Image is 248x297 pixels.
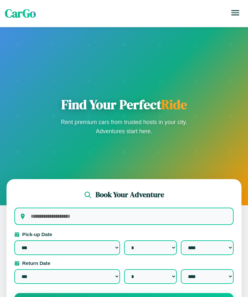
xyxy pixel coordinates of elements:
span: CarGo [5,6,36,21]
label: Return Date [14,260,234,266]
h1: Find Your Perfect [59,97,189,112]
p: Rent premium cars from trusted hosts in your city. Adventures start here. [59,118,189,136]
span: Ride [161,96,187,113]
h2: Book Your Adventure [96,190,164,200]
label: Pick-up Date [14,232,234,237]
